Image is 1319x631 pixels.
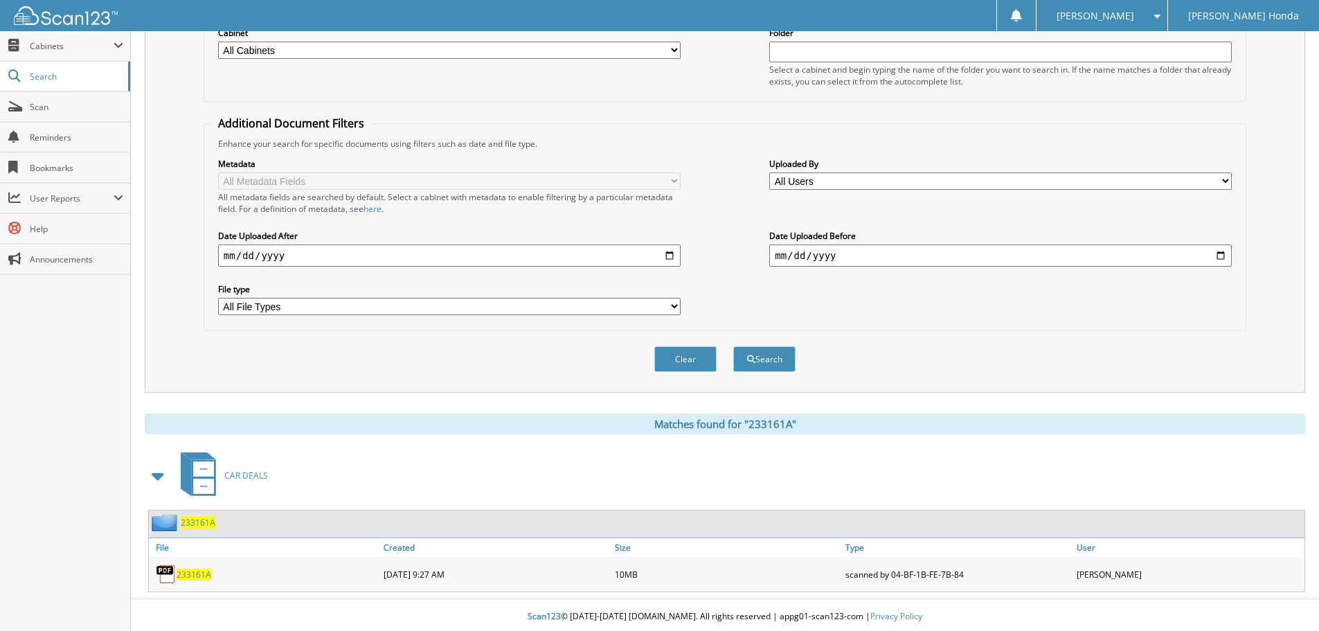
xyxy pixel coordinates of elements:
[218,230,681,242] label: Date Uploaded After
[30,101,123,113] span: Scan
[181,517,215,528] a: 233161A
[218,283,681,295] label: File type
[528,610,561,622] span: Scan123
[218,27,681,39] label: Cabinet
[1073,560,1304,588] div: [PERSON_NAME]
[30,132,123,143] span: Reminders
[30,40,114,52] span: Cabinets
[152,514,181,531] img: folder2.png
[769,158,1232,170] label: Uploaded By
[1057,12,1134,20] span: [PERSON_NAME]
[1250,565,1319,631] iframe: Chat Widget
[30,71,121,82] span: Search
[769,245,1232,267] input: end
[1073,538,1304,557] a: User
[842,538,1073,557] a: Type
[1188,12,1299,20] span: [PERSON_NAME] Honda
[30,223,123,235] span: Help
[172,448,268,503] a: CAR DEALS
[218,191,681,215] div: All metadata fields are searched by default. Select a cabinet with metadata to enable filtering b...
[380,538,611,557] a: Created
[842,560,1073,588] div: scanned by 04-BF-1B-FE-7B-84
[733,346,796,372] button: Search
[30,254,123,265] span: Announcements
[177,569,211,580] a: 233161A
[224,470,268,481] span: CAR DEALS
[769,64,1232,87] div: Select a cabinet and begin typing the name of the folder you want to search in. If the name match...
[149,538,380,557] a: File
[218,245,681,267] input: start
[611,560,843,588] div: 10MB
[769,230,1232,242] label: Date Uploaded Before
[211,138,1239,150] div: Enhance your search for specific documents using filters such as date and file type.
[769,27,1232,39] label: Folder
[654,346,717,372] button: Clear
[380,560,611,588] div: [DATE] 9:27 AM
[611,538,843,557] a: Size
[30,162,123,174] span: Bookmarks
[145,414,1305,434] div: Matches found for "233161A"
[14,6,118,25] img: scan123-logo-white.svg
[364,203,382,215] a: here
[156,564,177,585] img: PDF.png
[30,193,114,204] span: User Reports
[218,158,681,170] label: Metadata
[870,610,922,622] a: Privacy Policy
[211,116,371,131] legend: Additional Document Filters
